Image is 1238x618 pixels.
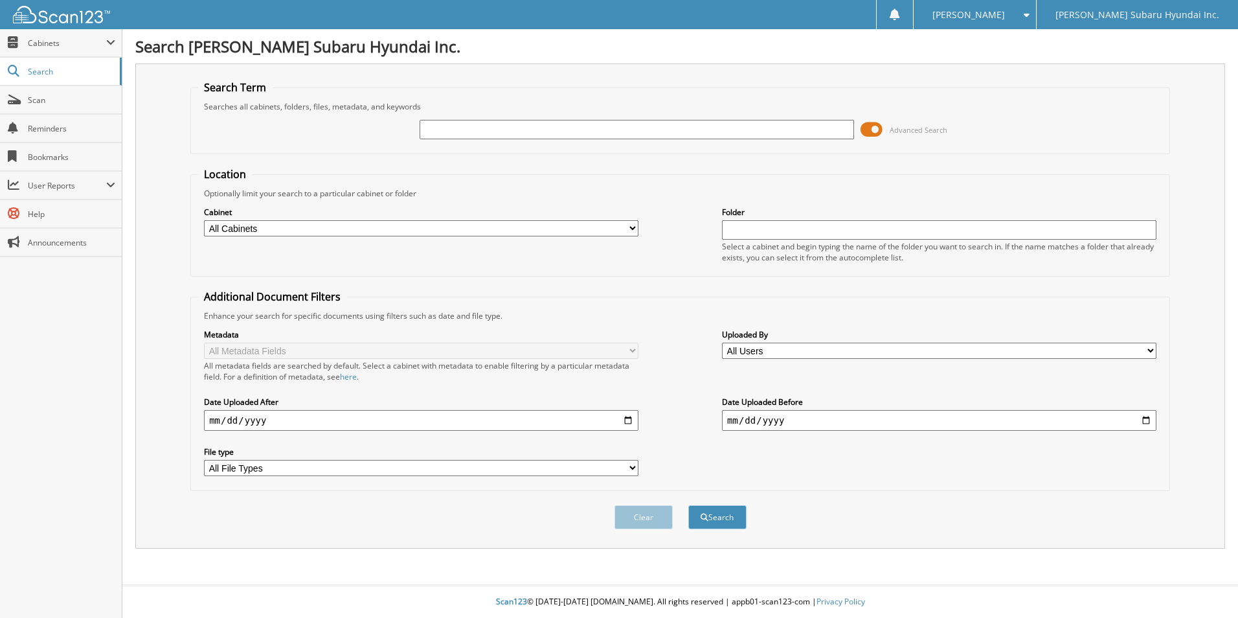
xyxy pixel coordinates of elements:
[204,207,638,218] label: Cabinet
[722,410,1156,431] input: end
[28,180,106,191] span: User Reports
[1055,11,1219,19] span: [PERSON_NAME] Subaru Hyundai Inc.
[197,167,253,181] legend: Location
[28,209,115,220] span: Help
[28,38,106,49] span: Cabinets
[122,586,1238,618] div: © [DATE]-[DATE] [DOMAIN_NAME]. All rights reserved | appb01-scan123-com |
[204,410,638,431] input: start
[197,188,1163,199] div: Optionally limit your search to a particular cabinet or folder
[28,66,113,77] span: Search
[28,95,115,106] span: Scan
[932,11,1005,19] span: [PERSON_NAME]
[28,237,115,248] span: Announcements
[816,596,865,607] a: Privacy Policy
[340,371,357,382] a: here
[722,329,1156,340] label: Uploaded By
[688,505,747,529] button: Search
[204,396,638,407] label: Date Uploaded After
[614,505,673,529] button: Clear
[722,207,1156,218] label: Folder
[204,360,638,382] div: All metadata fields are searched by default. Select a cabinet with metadata to enable filtering b...
[135,36,1225,57] h1: Search [PERSON_NAME] Subaru Hyundai Inc.
[28,152,115,163] span: Bookmarks
[204,329,638,340] label: Metadata
[197,101,1163,112] div: Searches all cabinets, folders, files, metadata, and keywords
[28,123,115,134] span: Reminders
[722,396,1156,407] label: Date Uploaded Before
[496,596,527,607] span: Scan123
[722,241,1156,263] div: Select a cabinet and begin typing the name of the folder you want to search in. If the name match...
[890,125,947,135] span: Advanced Search
[204,446,638,457] label: File type
[197,290,347,304] legend: Additional Document Filters
[197,80,273,95] legend: Search Term
[197,310,1163,321] div: Enhance your search for specific documents using filters such as date and file type.
[13,6,110,23] img: scan123-logo-white.svg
